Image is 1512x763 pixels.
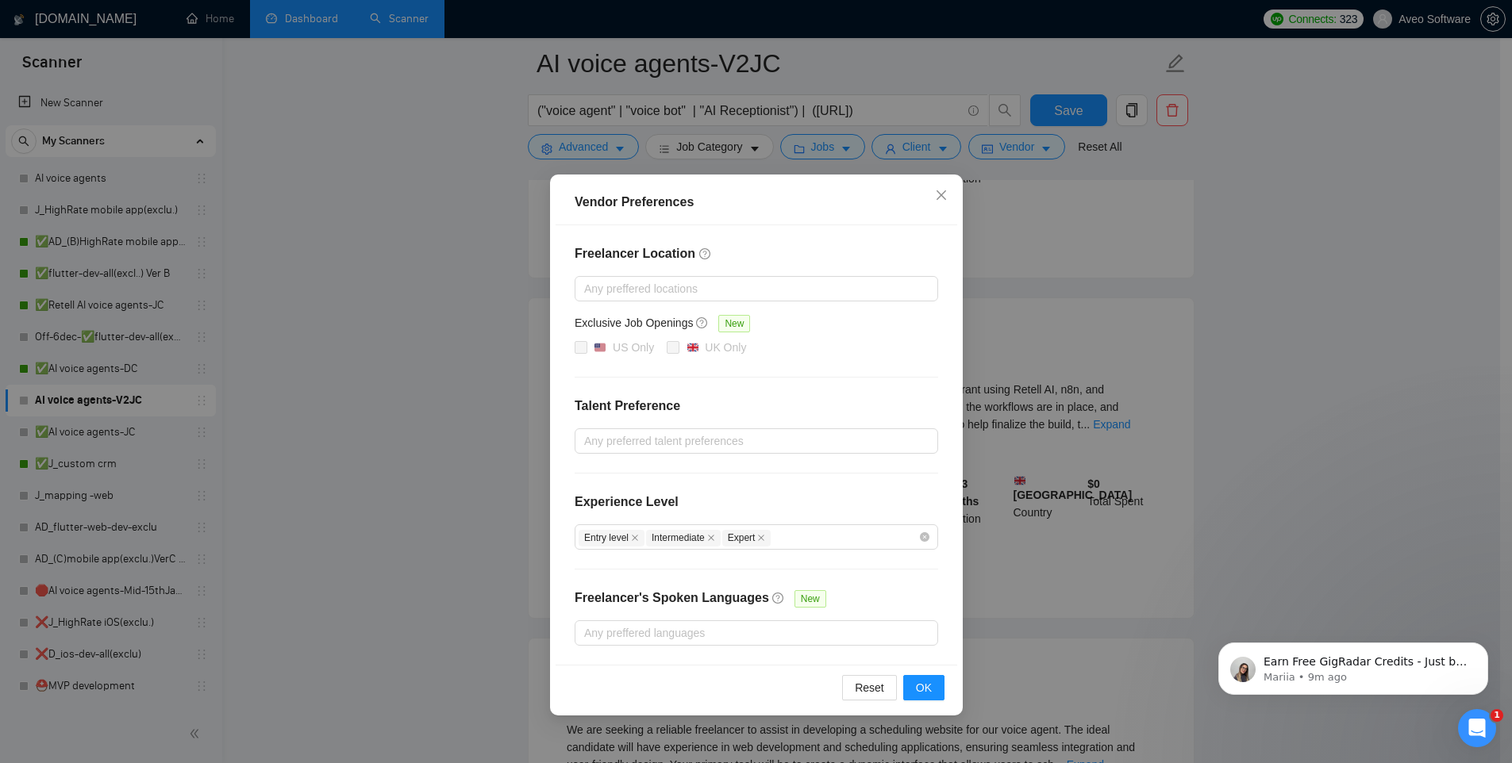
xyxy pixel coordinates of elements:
[575,314,693,332] h5: Exclusive Job Openings
[631,534,639,542] span: close
[706,534,714,542] span: close
[855,679,884,696] span: Reset
[646,530,721,546] span: Intermediate
[687,342,698,353] img: 🇬🇧
[794,590,825,608] span: New
[1491,709,1503,722] span: 1
[613,339,654,356] div: US Only
[757,534,765,542] span: close
[575,193,938,212] div: Vendor Preferences
[594,342,606,353] img: 🇺🇸
[718,315,750,332] span: New
[575,493,679,512] h4: Experience Level
[915,679,931,696] span: OK
[705,339,746,356] div: UK Only
[1195,609,1512,720] iframe: Intercom notifications message
[1458,709,1496,747] iframe: Intercom live chat
[579,530,644,546] span: Entry level
[920,532,929,542] span: close-circle
[721,530,771,546] span: Expert
[575,397,938,416] h4: Talent Preference
[698,247,711,260] span: question-circle
[575,244,938,263] h4: Freelancer Location
[696,316,709,329] span: question-circle
[902,675,944,700] button: OK
[842,675,897,700] button: Reset
[771,592,784,604] span: question-circle
[575,589,769,608] h4: Freelancer's Spoken Languages
[935,189,948,201] span: close
[920,174,963,217] button: Close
